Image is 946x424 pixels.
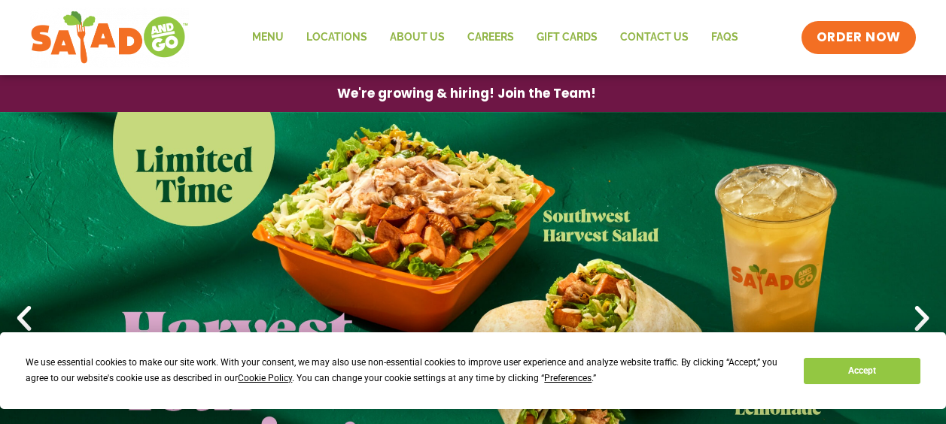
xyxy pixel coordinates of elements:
span: Preferences [544,373,592,383]
a: FAQs [700,20,750,55]
button: Accept [804,358,920,384]
a: Contact Us [609,20,700,55]
nav: Menu [241,20,750,55]
img: new-SAG-logo-768×292 [30,8,189,68]
a: GIFT CARDS [525,20,609,55]
span: Cookie Policy [238,373,292,383]
div: Previous slide [8,302,41,335]
div: We use essential cookies to make our site work. With your consent, we may also use non-essential ... [26,355,786,386]
div: Next slide [905,302,938,335]
span: ORDER NOW [817,29,901,47]
a: Locations [295,20,379,55]
a: Menu [241,20,295,55]
span: We're growing & hiring! Join the Team! [337,87,596,100]
a: Careers [456,20,525,55]
a: About Us [379,20,456,55]
a: ORDER NOW [802,21,916,54]
a: We're growing & hiring! Join the Team! [315,76,619,111]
